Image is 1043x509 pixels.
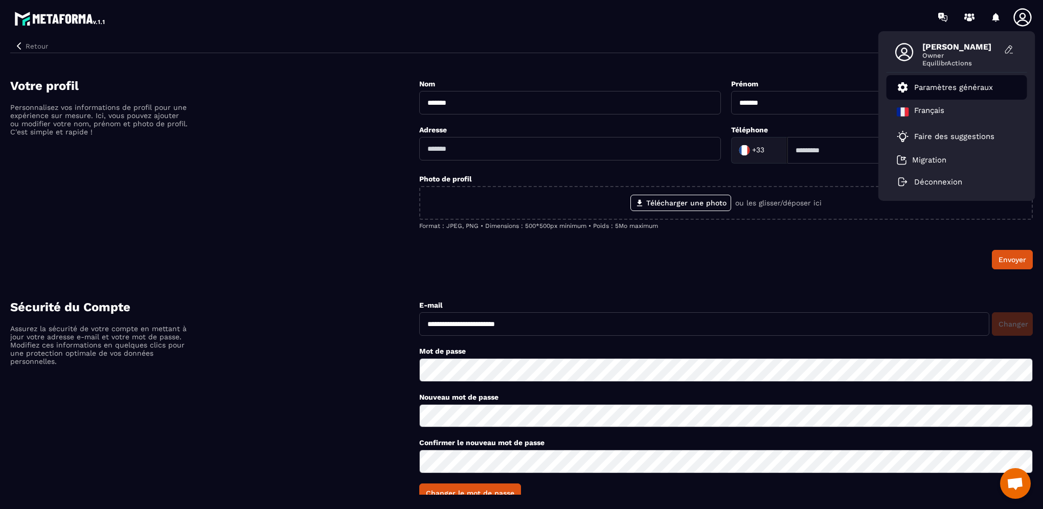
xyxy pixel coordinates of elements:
[10,39,52,53] button: Retour
[914,106,944,118] p: Français
[10,103,189,136] p: Personnalisez vos informations de profil pour une expérience sur mesure. Ici, vous pouvez ajouter...
[731,137,787,164] div: Search for option
[897,81,993,94] a: Paramètres généraux
[897,130,1004,143] a: Faire des suggestions
[10,325,189,365] p: Assurez la sécurité de votre compte en mettant à jour votre adresse e-mail et votre mot de passe....
[14,9,106,28] img: logo
[914,83,993,92] p: Paramètres généraux
[912,155,946,165] p: Migration
[897,155,946,165] a: Migration
[914,177,962,187] p: Déconnexion
[914,132,994,141] p: Faire des suggestions
[419,126,447,134] label: Adresse
[419,438,545,447] label: Confirmer le nouveau mot de passe
[735,199,822,207] p: ou les glisser/déposer ici
[419,222,1033,229] p: Format : JPEG, PNG • Dimensions : 500*500px minimum • Poids : 5Mo maximum
[922,42,999,52] span: [PERSON_NAME]
[10,79,419,93] h4: Votre profil
[419,175,472,183] label: Photo de profil
[419,301,443,309] label: E-mail
[922,59,999,67] span: EquilibrActions
[419,393,498,401] label: Nouveau mot de passe
[731,126,768,134] label: Téléphone
[992,250,1033,269] button: Envoyer
[731,80,758,88] label: Prénom
[419,483,521,503] button: Changer le mot de passe
[734,140,755,160] img: Country Flag
[419,80,435,88] label: Nom
[10,300,419,314] h4: Sécurité du Compte
[630,195,731,211] label: Télécharger une photo
[1000,468,1031,499] a: Ouvrir le chat
[766,143,777,158] input: Search for option
[922,52,999,59] span: Owner
[419,347,466,355] label: Mot de passe
[752,145,764,155] span: +33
